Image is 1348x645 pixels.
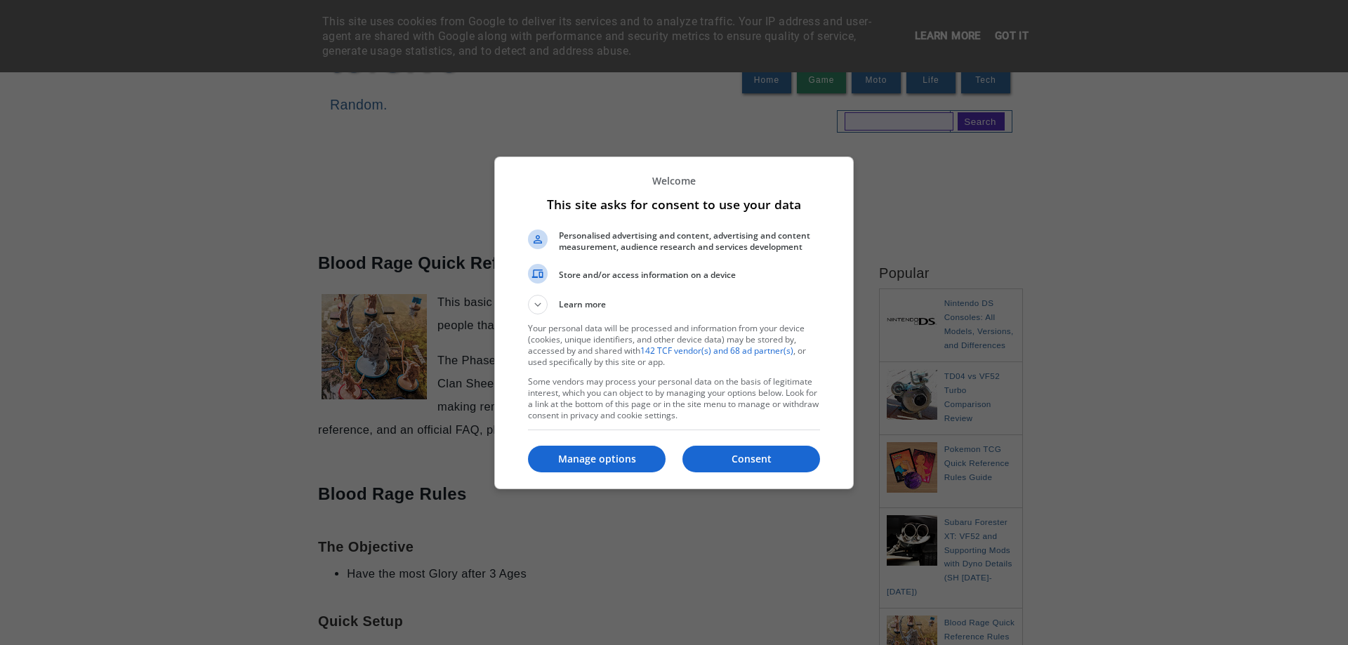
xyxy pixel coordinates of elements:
p: Your personal data will be processed and information from your device (cookies, unique identifier... [528,323,820,368]
div: This site asks for consent to use your data [494,157,854,489]
p: Some vendors may process your personal data on the basis of legitimate interest, which you can ob... [528,376,820,421]
button: Learn more [528,295,820,314]
span: Store and/or access information on a device [559,270,820,281]
button: Consent [682,446,820,472]
p: Manage options [528,452,666,466]
button: Manage options [528,446,666,472]
span: Learn more [559,298,606,314]
h1: This site asks for consent to use your data [528,196,820,213]
a: 142 TCF vendor(s) and 68 ad partner(s) [640,345,793,357]
span: Personalised advertising and content, advertising and content measurement, audience research and ... [559,230,820,253]
p: Consent [682,452,820,466]
p: Welcome [528,174,820,187]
